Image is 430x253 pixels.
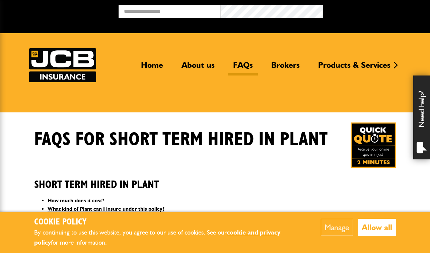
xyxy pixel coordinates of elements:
[358,219,396,236] button: Allow all
[228,60,258,75] a: FAQs
[313,60,396,75] a: Products & Services
[323,5,425,15] button: Broker Login
[29,48,96,82] a: JCB Insurance Services
[413,75,430,159] div: Need help?
[176,60,220,75] a: About us
[29,48,96,82] img: JCB Insurance Services logo
[34,227,300,248] p: By continuing to use this website, you agree to our use of cookies. See our for more information.
[34,217,300,227] h2: Cookie Policy
[351,122,396,168] a: Get your insurance quote in just 2-minutes
[321,219,353,236] button: Manage
[34,129,328,151] h1: FAQS for Short Term Hired In Plant
[136,60,168,75] a: Home
[48,206,164,212] a: What kind of Plant can I insure under this policy?
[266,60,305,75] a: Brokers
[351,122,396,168] img: Quick Quote
[48,197,104,204] a: How much does it cost?
[34,168,396,191] h2: Short Term Hired In Plant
